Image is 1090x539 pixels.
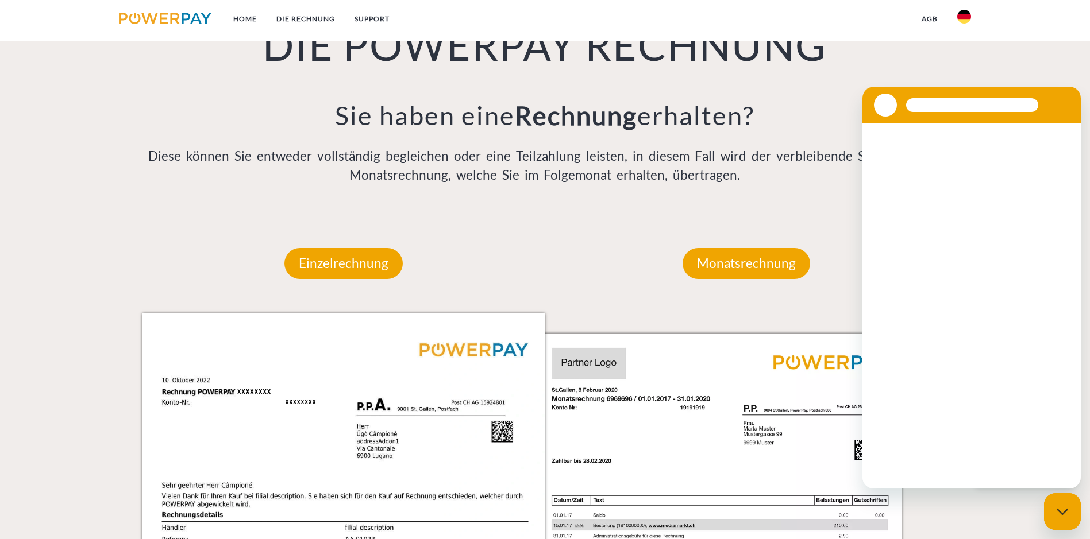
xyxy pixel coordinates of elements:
[345,9,399,29] a: SUPPORT
[912,9,948,29] a: agb
[119,13,211,24] img: logo-powerpay.svg
[267,9,345,29] a: DIE RECHNUNG
[1044,493,1081,530] iframe: Schaltfläche zum Öffnen des Messaging-Fensters
[515,100,637,131] b: Rechnung
[862,87,1081,488] iframe: Messaging-Fenster
[142,99,948,131] h3: Sie haben eine erhalten?
[142,19,948,71] h1: DIE POWERPAY RECHNUNG
[142,146,948,185] p: Diese können Sie entweder vollständig begleichen oder eine Teilzahlung leisten, in diesem Fall wi...
[284,248,403,279] p: Einzelrechnung
[224,9,267,29] a: Home
[957,10,971,24] img: de
[683,248,810,279] p: Monatsrechnung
